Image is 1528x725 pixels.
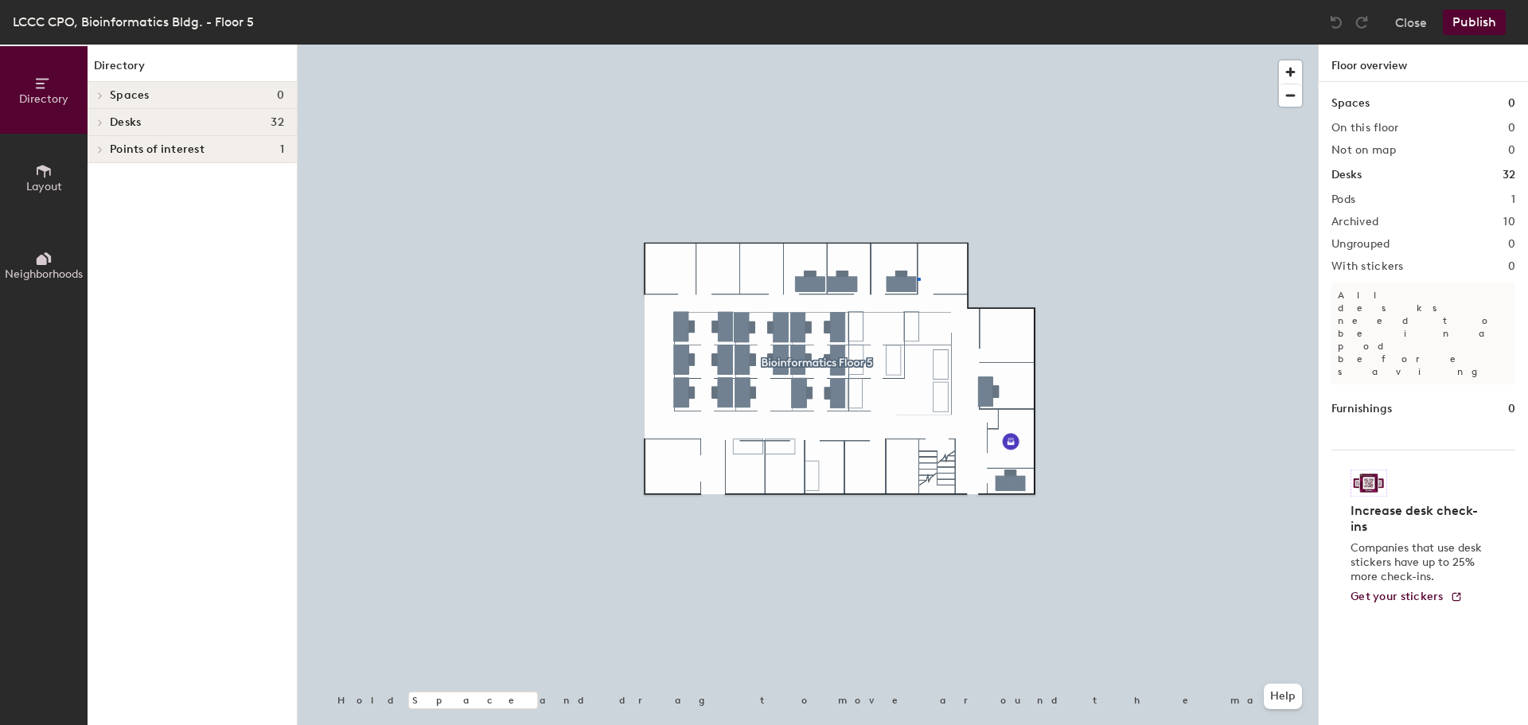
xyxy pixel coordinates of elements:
span: Layout [26,180,62,193]
img: Redo [1354,14,1370,30]
h1: 32 [1503,166,1515,184]
div: LCCC CPO, Bioinformatics Bldg. - Floor 5 [13,12,254,32]
h1: Spaces [1331,95,1370,112]
h2: Archived [1331,216,1378,228]
h2: 0 [1508,122,1515,134]
h2: Pods [1331,193,1355,206]
h1: 0 [1508,400,1515,418]
h1: Directory [88,57,297,82]
h4: Increase desk check-ins [1351,503,1487,535]
h2: With stickers [1331,260,1404,273]
h2: Ungrouped [1331,238,1390,251]
span: Get your stickers [1351,590,1444,603]
button: Close [1395,10,1427,35]
span: Spaces [110,89,150,102]
span: Neighborhoods [5,267,83,281]
h1: Desks [1331,166,1362,184]
h2: 0 [1508,144,1515,157]
span: 0 [277,89,284,102]
span: Directory [19,92,68,106]
a: Get your stickers [1351,591,1463,604]
h2: On this floor [1331,122,1399,134]
span: 1 [280,143,284,156]
span: Points of interest [110,143,205,156]
img: Sticker logo [1351,470,1387,497]
p: Companies that use desk stickers have up to 25% more check-ins. [1351,541,1487,584]
h1: Floor overview [1319,45,1528,82]
img: Undo [1328,14,1344,30]
h2: Not on map [1331,144,1396,157]
p: All desks need to be in a pod before saving [1331,283,1515,384]
h2: 0 [1508,260,1515,273]
h1: 0 [1508,95,1515,112]
h2: 10 [1503,216,1515,228]
span: 32 [271,116,284,129]
button: Publish [1443,10,1506,35]
h2: 0 [1508,238,1515,251]
h1: Furnishings [1331,400,1392,418]
h2: 1 [1511,193,1515,206]
span: Desks [110,116,141,129]
button: Help [1264,684,1302,709]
